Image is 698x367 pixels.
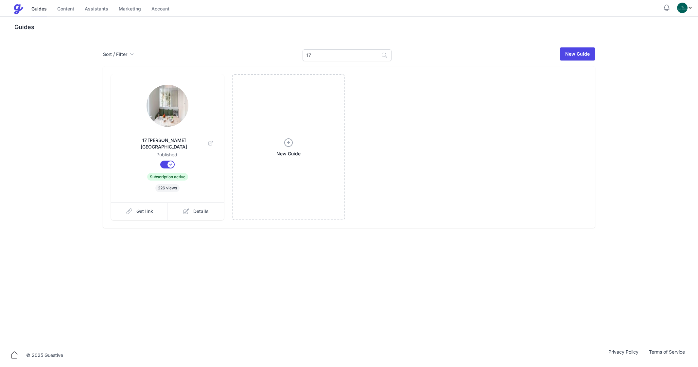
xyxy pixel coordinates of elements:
[276,150,301,157] span: New Guide
[57,2,74,16] a: Content
[167,202,224,220] a: Details
[13,4,24,14] img: Guestive Guides
[111,202,168,220] a: Get link
[121,129,214,151] a: 17 [PERSON_NAME][GEOGRAPHIC_DATA]
[119,2,141,16] a: Marketing
[677,3,688,13] img: oovs19i4we9w73xo0bfpgswpi0cd
[677,3,693,13] div: Profile Menu
[303,49,378,61] input: Search Guides
[644,349,690,362] a: Terms of Service
[121,137,214,150] span: 17 [PERSON_NAME][GEOGRAPHIC_DATA]
[13,23,698,31] h3: Guides
[31,2,47,16] a: Guides
[603,349,644,362] a: Privacy Policy
[136,208,153,215] span: Get link
[155,184,180,192] span: 226 views
[26,352,63,358] div: © 2025 Guestive
[663,4,671,12] button: Notifications
[147,85,188,127] img: u7ledl0fii7zewghbqw136j6sie7
[147,173,188,181] span: Subscription active
[151,2,169,16] a: Account
[560,47,595,61] a: New Guide
[85,2,108,16] a: Assistants
[103,51,134,58] button: Sort / Filter
[121,151,214,161] dd: Published:
[193,208,209,215] span: Details
[232,74,345,220] a: New Guide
